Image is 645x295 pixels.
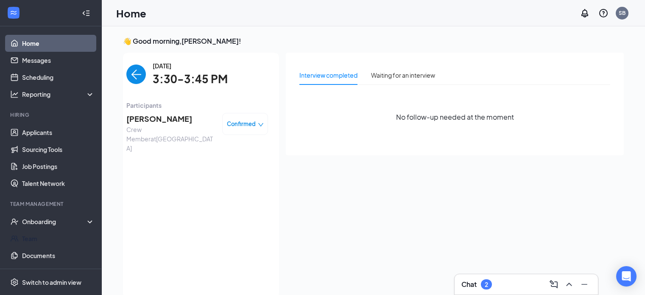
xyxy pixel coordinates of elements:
button: back-button [126,65,146,84]
svg: ChevronUp [564,279,574,289]
span: [PERSON_NAME] [126,113,215,125]
h1: Home [116,6,146,20]
a: Surveys [22,264,95,281]
svg: UserCheck [10,217,19,226]
a: Job Postings [22,158,95,175]
div: Hiring [10,111,93,118]
div: Onboarding [22,217,87,226]
span: 3:30-3:45 PM [153,70,228,88]
span: down [258,122,264,128]
div: 2 [485,281,488,288]
a: Messages [22,52,95,69]
div: Open Intercom Messenger [616,266,637,287]
h3: 👋 Good morning, [PERSON_NAME] ! [123,37,624,46]
div: Interview completed [299,70,357,80]
span: Crew Member at [GEOGRAPHIC_DATA] [126,125,215,153]
div: SB [619,9,625,17]
svg: WorkstreamLogo [9,8,18,17]
svg: ComposeMessage [549,279,559,289]
a: Sourcing Tools [22,141,95,158]
span: No follow-up needed at the moment [396,112,514,122]
span: Participants [126,101,268,110]
h3: Chat [461,280,477,289]
div: Reporting [22,90,95,98]
button: ComposeMessage [547,278,561,291]
svg: Minimize [579,279,589,289]
button: Minimize [578,278,591,291]
div: Team Management [10,200,93,208]
a: Team [22,230,95,247]
span: Confirmed [227,120,256,128]
a: Applicants [22,124,95,141]
div: Waiting for an interview [371,70,435,80]
svg: Settings [10,278,19,287]
svg: QuestionInfo [598,8,609,18]
svg: Collapse [82,9,90,17]
a: Home [22,35,95,52]
a: Documents [22,247,95,264]
button: ChevronUp [562,278,576,291]
a: Talent Network [22,175,95,192]
div: Switch to admin view [22,278,81,287]
svg: Analysis [10,90,19,98]
span: [DATE] [153,61,228,70]
a: Scheduling [22,69,95,86]
svg: Notifications [580,8,590,18]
